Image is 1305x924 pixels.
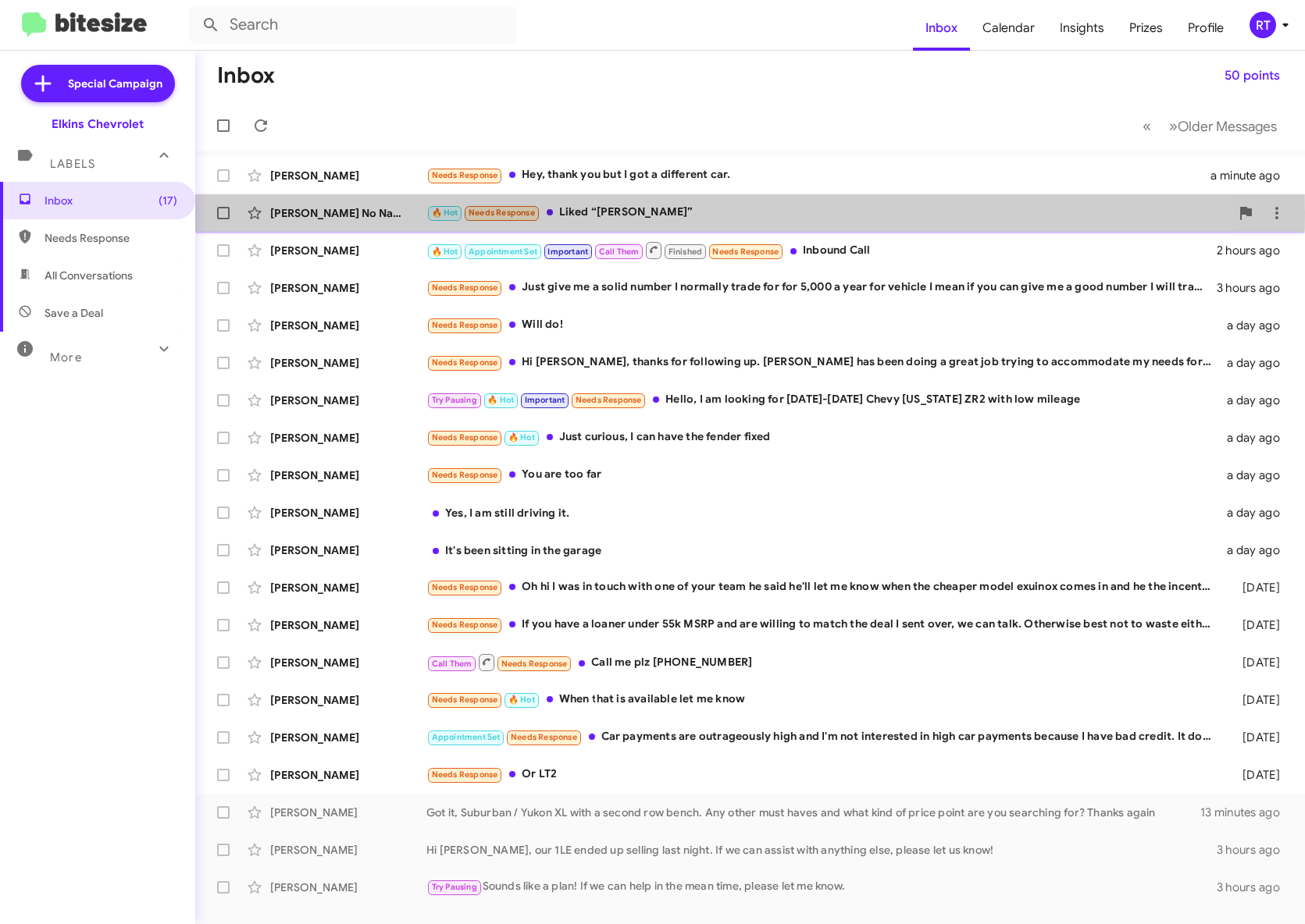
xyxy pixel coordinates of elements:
span: Needs Response [432,620,498,630]
div: [PERSON_NAME] [270,168,426,183]
span: Save a Deal [45,305,103,321]
div: Sounds like a plan! If we can help in the mean time, please let me know. [426,878,1217,896]
div: a day ago [1221,355,1293,371]
span: Needs Response [432,470,498,480]
div: [PERSON_NAME] [270,655,426,670]
span: 🔥 Hot [508,695,535,705]
div: a day ago [1221,542,1293,558]
div: Oh hi I was in touch with one of your team he said he'll let me know when the cheaper model exuin... [426,578,1221,596]
input: Search [189,6,517,44]
div: Or LT2 [426,766,1221,784]
span: Needs Response [432,283,498,293]
a: Special Campaign [21,65,175,102]
span: Try Pausing [432,395,477,405]
div: [DATE] [1221,655,1293,670]
div: [PERSON_NAME] [270,505,426,521]
button: RT [1236,12,1288,38]
div: Liked “[PERSON_NAME]” [426,204,1230,222]
div: [DATE] [1221,617,1293,633]
span: Needs Response [712,247,779,257]
div: Hi [PERSON_NAME], thanks for following up. [PERSON_NAME] has been doing a great job trying to acc... [426,354,1221,371]
span: « [1143,116,1151,136]
span: Needs Response [432,320,498,330]
div: When that is available let me know [426,691,1221,709]
span: Needs Response [432,432,498,442]
div: [PERSON_NAME] [270,805,426,820]
div: [PERSON_NAME] [270,280,426,296]
div: [PERSON_NAME] [270,617,426,633]
span: Needs Response [432,582,498,592]
div: Will do! [426,316,1221,334]
div: [PERSON_NAME] [270,767,426,783]
span: Call Them [599,247,640,257]
span: 🔥 Hot [432,247,458,257]
a: Insights [1047,5,1117,51]
div: [PERSON_NAME] [270,393,426,408]
a: Prizes [1117,5,1175,51]
div: Hey, thank you but I got a different car. [426,166,1211,184]
span: 50 points [1225,62,1280,90]
a: Inbox [913,5,970,51]
div: [PERSON_NAME] [270,842,426,858]
button: 50 points [1212,62,1293,90]
div: a minute ago [1211,168,1293,183]
span: 🔥 Hot [508,432,535,442]
span: (17) [159,193,177,208]
nav: Page navigation example [1134,110,1286,142]
div: a day ago [1221,467,1293,483]
span: Call Them [432,659,472,669]
div: You are too far [426,466,1221,484]
span: Inbox [45,193,177,208]
span: Needs Response [469,208,535,218]
div: [DATE] [1221,580,1293,595]
div: [PERSON_NAME] No Name [270,205,426,221]
div: [DATE] [1221,767,1293,783]
div: 13 minutes ago [1200,805,1293,820]
span: 🔥 Hot [487,395,514,405]
div: If you have a loaner under 55k MSRP and are willing to match the deal I sent over, we can talk. O... [426,616,1221,634]
div: RT [1250,12,1276,38]
div: [PERSON_NAME] [270,542,426,558]
div: Elkins Chevrolet [52,116,144,132]
h1: Inbox [217,63,275,88]
span: Calendar [970,5,1047,51]
div: 3 hours ago [1217,842,1293,858]
div: Yes, I am still driving it. [426,505,1221,521]
span: Needs Response [432,170,498,180]
div: 3 hours ago [1217,280,1293,296]
div: It's been sitting in the garage [426,542,1221,558]
div: Just give me a solid number I normally trade for for 5,000 a year for vehicle I mean if you can g... [426,279,1217,297]
div: a day ago [1221,505,1293,521]
a: Profile [1175,5,1236,51]
div: Call me plz [PHONE_NUMBER] [426,652,1221,672]
div: [PERSON_NAME] [270,318,426,333]
div: a day ago [1221,430,1293,446]
span: Finished [669,247,703,257]
div: a day ago [1221,393,1293,408]
div: Inbound Call [426,240,1217,260]
button: Next [1160,110,1286,142]
span: Appointment Set [432,732,501,742]
span: Important [547,247,588,257]
span: Needs Response [511,732,577,742]
span: Needs Response [432,357,498,368]
span: More [50,350,82,364]
div: [DATE] [1221,730,1293,745]
span: Special Campaign [68,76,162,91]
div: Got it, Suburban / Yukon XL with a second row bench. Any other must haves and what kind of price ... [426,805,1200,820]
span: Older Messages [1178,118,1277,135]
span: All Conversations [45,268,133,283]
div: [PERSON_NAME] [270,692,426,708]
div: [PERSON_NAME] [270,243,426,258]
span: Needs Response [576,395,642,405]
span: Needs Response [501,659,568,669]
div: 3 hours ago [1217,880,1293,895]
span: Needs Response [45,230,177,246]
span: Important [525,395,565,405]
span: Try Pausing [432,882,477,892]
span: Appointment Set [469,247,537,257]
